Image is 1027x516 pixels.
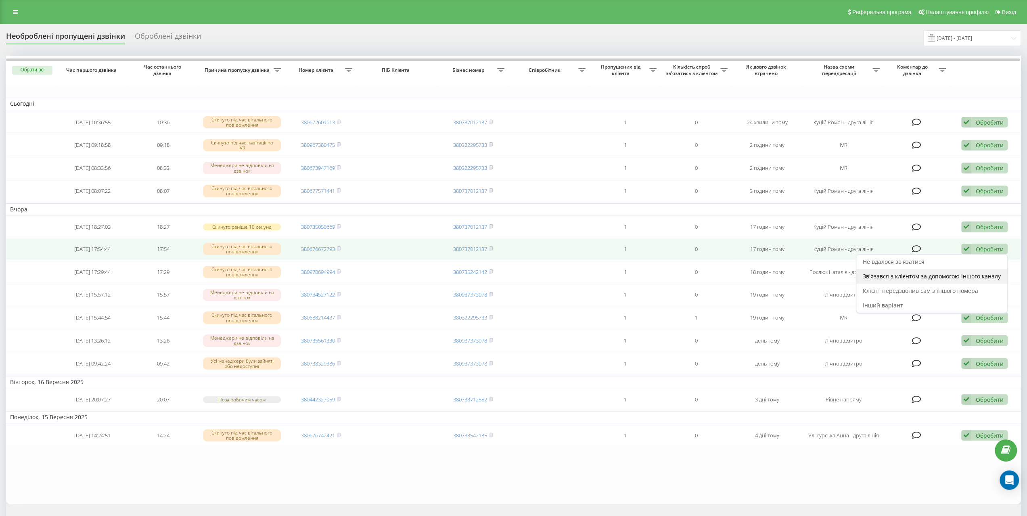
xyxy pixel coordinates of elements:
[301,141,335,148] a: 380967380475
[975,119,1003,126] div: Обробити
[57,330,128,351] td: [DATE] 13:26:12
[661,390,732,409] td: 0
[57,180,128,202] td: [DATE] 08:07:22
[925,9,988,15] span: Налаштування профілю
[203,162,281,174] div: Менеджери не відповіли на дзвінок
[888,64,938,76] span: Коментар до дзвінка
[594,64,649,76] span: Пропущених від клієнта
[661,157,732,179] td: 0
[975,164,1003,172] div: Обробити
[453,268,487,276] a: 380735242142
[128,157,199,179] td: 08:33
[128,330,199,351] td: 13:26
[590,238,661,260] td: 1
[203,224,281,230] div: Скинуто раніше 10 секунд
[975,223,1003,231] div: Обробити
[57,217,128,237] td: [DATE] 18:27:03
[1002,9,1016,15] span: Вихід
[975,337,1003,345] div: Обробити
[803,261,884,283] td: Рослюк Наталія - друга лінія
[203,139,281,151] div: Скинуто під час навігації по IVR
[975,245,1003,253] div: Обробити
[128,307,199,328] td: 15:44
[301,314,335,321] a: 380688214437
[203,357,281,370] div: Усі менеджери були зайняті або недоступні
[863,287,978,295] span: Клієнт передзвонив сам з іншого номера
[1000,470,1019,490] div: Open Intercom Messenger
[732,330,803,351] td: день тому
[975,432,1003,439] div: Обробити
[732,284,803,305] td: 19 годин тому
[732,217,803,237] td: 17 годин тому
[203,311,281,324] div: Скинуто під час вітального повідомлення
[203,289,281,301] div: Менеджери не відповіли на дзвінок
[301,360,335,367] a: 380738329386
[57,238,128,260] td: [DATE] 17:54:44
[301,268,335,276] a: 380978694994
[852,9,912,15] span: Реферальна програма
[590,261,661,283] td: 1
[128,238,199,260] td: 17:54
[803,157,884,179] td: IVR
[661,284,732,305] td: 0
[661,238,732,260] td: 0
[732,307,803,328] td: 19 годин тому
[661,134,732,156] td: 0
[803,353,884,374] td: Лічнов Дмитро
[57,134,128,156] td: [DATE] 09:18:58
[57,425,128,446] td: [DATE] 14:24:51
[863,301,903,309] span: Інший варіант
[732,238,803,260] td: 17 годин тому
[128,284,199,305] td: 15:57
[57,261,128,283] td: [DATE] 17:29:44
[661,261,732,283] td: 0
[975,187,1003,195] div: Обробити
[453,245,487,253] a: 380737012137
[803,390,884,409] td: Рівне напряму
[803,284,884,305] td: Лічнов Дмитро
[453,432,487,439] a: 380733542135
[739,64,795,76] span: Як довго дзвінок втрачено
[863,272,1001,280] span: Зв'язався з клієнтом за допомогою іншого каналу
[453,337,487,344] a: 380937373078
[590,112,661,133] td: 1
[803,307,884,328] td: IVR
[453,291,487,298] a: 380937373078
[128,217,199,237] td: 18:27
[203,396,281,403] div: Поза робочим часом
[661,425,732,446] td: 0
[301,245,335,253] a: 380676672793
[135,32,201,44] div: Оброблені дзвінки
[57,157,128,179] td: [DATE] 08:33:56
[453,223,487,230] a: 380737012137
[590,217,661,237] td: 1
[661,217,732,237] td: 0
[6,411,1021,423] td: Понеділок, 15 Вересня 2025
[732,261,803,283] td: 18 годин тому
[301,396,335,403] a: 380442327059
[590,157,661,179] td: 1
[590,425,661,446] td: 1
[453,164,487,171] a: 380322295733
[301,337,335,344] a: 380735561330
[6,203,1021,215] td: Вчора
[203,429,281,441] div: Скинуто під час вітального повідомлення
[453,119,487,126] a: 380737012137
[57,390,128,409] td: [DATE] 20:07:27
[57,284,128,305] td: [DATE] 15:57:12
[128,353,199,374] td: 09:42
[803,217,884,237] td: Куцій Роман - друга лінія
[807,64,872,76] span: Назва схеми переадресації
[57,307,128,328] td: [DATE] 15:44:54
[203,334,281,347] div: Менеджери не відповіли на дзвінок
[6,98,1021,110] td: Сьогодні
[590,284,661,305] td: 1
[732,157,803,179] td: 2 години тому
[665,64,720,76] span: Кількість спроб зв'язатись з клієнтом
[732,180,803,202] td: 3 години тому
[590,353,661,374] td: 1
[453,360,487,367] a: 380937373078
[57,112,128,133] td: [DATE] 10:36:55
[732,390,803,409] td: 3 дні тому
[128,390,199,409] td: 20:07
